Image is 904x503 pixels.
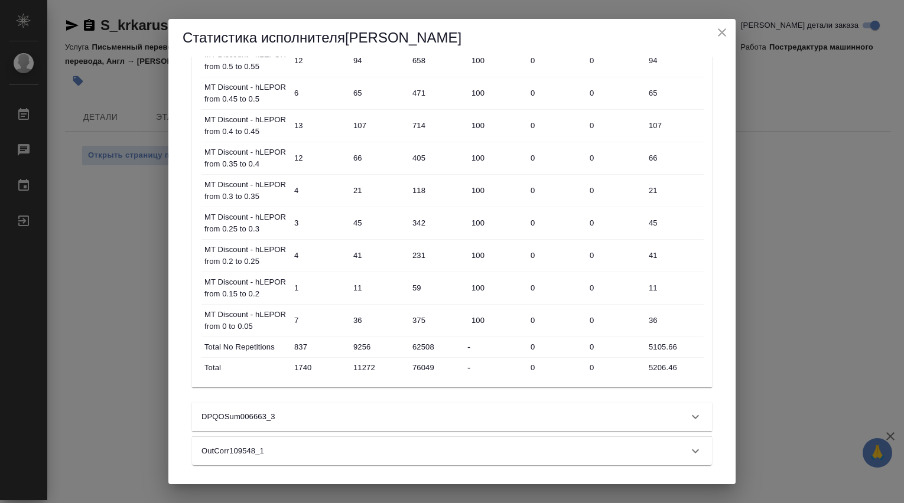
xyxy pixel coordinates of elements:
input: ✎ Введи что-нибудь [408,338,467,355]
p: Total [204,362,287,374]
input: ✎ Введи что-нибудь [586,279,645,296]
input: ✎ Введи что-нибудь [408,52,467,69]
input: ✎ Введи что-нибудь [526,117,586,134]
input: ✎ Введи что-нибудь [290,247,349,264]
p: MT Discount - hLEPOR from 0.5 to 0.55 [204,49,287,73]
input: ✎ Введи что-нибудь [349,214,408,231]
input: ✎ Введи что-нибудь [349,359,408,376]
h5: Статистика исполнителя [PERSON_NAME] [183,28,721,47]
p: Total No Repetitions [204,341,287,353]
input: ✎ Введи что-нибудь [467,247,526,264]
input: ✎ Введи что-нибудь [349,182,408,199]
button: close [713,24,731,41]
input: ✎ Введи что-нибудь [290,149,349,166]
input: ✎ Введи что-нибудь [526,214,586,231]
input: ✎ Введи что-нибудь [526,247,586,264]
input: ✎ Введи что-нибудь [645,247,704,264]
input: ✎ Введи что-нибудь [645,149,704,166]
p: MT Discount - hLEPOR from 0.3 to 0.35 [204,179,287,202]
input: ✎ Введи что-нибудь [349,279,408,296]
input: ✎ Введи что-нибудь [586,312,645,329]
input: ✎ Введи что-нибудь [408,214,467,231]
input: ✎ Введи что-нибудь [467,149,526,166]
input: ✎ Введи что-нибудь [526,52,586,69]
input: ✎ Введи что-нибудь [526,359,586,376]
div: DPQOSum006663_3 [192,403,712,431]
input: ✎ Введи что-нибудь [586,149,645,166]
div: - [467,340,526,354]
input: ✎ Введи что-нибудь [526,182,586,199]
input: ✎ Введи что-нибудь [586,52,645,69]
p: DPQOSum006663_3 [201,411,275,423]
input: ✎ Введи что-нибудь [645,312,704,329]
input: ✎ Введи что-нибудь [408,312,467,329]
input: ✎ Введи что-нибудь [290,117,349,134]
input: ✎ Введи что-нибудь [349,52,408,69]
input: ✎ Введи что-нибудь [586,117,645,134]
p: MT Discount - hLEPOR from 0.2 to 0.25 [204,244,287,267]
input: ✎ Введи что-нибудь [645,338,704,355]
input: ✎ Введи что-нибудь [467,214,526,231]
input: ✎ Введи что-нибудь [290,214,349,231]
input: ✎ Введи что-нибудь [290,359,349,376]
input: ✎ Введи что-нибудь [526,312,586,329]
input: ✎ Введи что-нибудь [586,182,645,199]
input: ✎ Введи что-нибудь [349,84,408,102]
input: ✎ Введи что-нибудь [349,117,408,134]
p: MT Discount - hLEPOR from 0.25 to 0.3 [204,211,287,235]
p: MT Discount - hLEPOR from 0.15 to 0.2 [204,276,287,300]
input: ✎ Введи что-нибудь [586,214,645,231]
input: ✎ Введи что-нибудь [408,149,467,166]
div: - [467,361,526,375]
input: ✎ Введи что-нибудь [645,52,704,69]
input: ✎ Введи что-нибудь [408,359,467,376]
input: ✎ Введи что-нибудь [408,279,467,296]
input: ✎ Введи что-нибудь [467,117,526,134]
input: ✎ Введи что-нибудь [349,338,408,355]
input: ✎ Введи что-нибудь [290,182,349,199]
input: ✎ Введи что-нибудь [586,359,645,376]
input: ✎ Введи что-нибудь [586,247,645,264]
input: ✎ Введи что-нибудь [467,279,526,296]
input: ✎ Введи что-нибудь [467,312,526,329]
input: ✎ Введи что-нибудь [526,279,586,296]
input: ✎ Введи что-нибудь [645,279,704,296]
p: MT Discount - hLEPOR from 0.45 to 0.5 [204,81,287,105]
input: ✎ Введи что-нибудь [408,247,467,264]
input: ✎ Введи что-нибудь [290,338,349,355]
p: MT Discount - hLEPOR from 0.4 to 0.45 [204,114,287,138]
p: MT Discount - hLEPOR from 0 to 0.05 [204,309,287,332]
input: ✎ Введи что-нибудь [526,84,586,102]
input: ✎ Введи что-нибудь [467,84,526,102]
input: ✎ Введи что-нибудь [586,84,645,102]
p: MT Discount - hLEPOR from 0.35 to 0.4 [204,146,287,170]
input: ✎ Введи что-нибудь [467,182,526,199]
input: ✎ Введи что-нибудь [645,214,704,231]
input: ✎ Введи что-нибудь [586,338,645,355]
input: ✎ Введи что-нибудь [349,149,408,166]
input: ✎ Введи что-нибудь [290,279,349,296]
input: ✎ Введи что-нибудь [290,84,349,102]
input: ✎ Введи что-нибудь [349,312,408,329]
div: OutCorr109548_1 [192,437,712,465]
p: OutCorr109548_1 [201,445,264,457]
input: ✎ Введи что-нибудь [645,359,704,376]
input: ✎ Введи что-нибудь [467,52,526,69]
input: ✎ Введи что-нибудь [290,52,349,69]
input: ✎ Введи что-нибудь [408,117,467,134]
input: ✎ Введи что-нибудь [526,338,586,355]
input: ✎ Введи что-нибудь [645,84,704,102]
input: ✎ Введи что-нибудь [408,84,467,102]
input: ✎ Введи что-нибудь [290,312,349,329]
input: ✎ Введи что-нибудь [645,117,704,134]
input: ✎ Введи что-нибудь [526,149,586,166]
input: ✎ Введи что-нибудь [349,247,408,264]
input: ✎ Введи что-нибудь [408,182,467,199]
input: ✎ Введи что-нибудь [645,182,704,199]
